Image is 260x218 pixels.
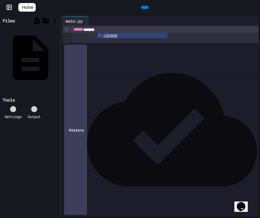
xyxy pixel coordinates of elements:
[63,18,86,24] div: main.py
[22,4,33,10] span: Home
[5,114,22,119] div: Settings
[63,16,89,25] div: main.py
[18,3,36,12] a: Home
[103,33,117,38] span: random
[64,45,87,215] div: History
[63,27,69,33] div: 1
[3,97,15,103] div: Tools
[91,32,168,38] ul: Completions
[28,114,41,119] div: Output
[3,17,15,24] div: Files
[234,194,254,212] iframe: chat widget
